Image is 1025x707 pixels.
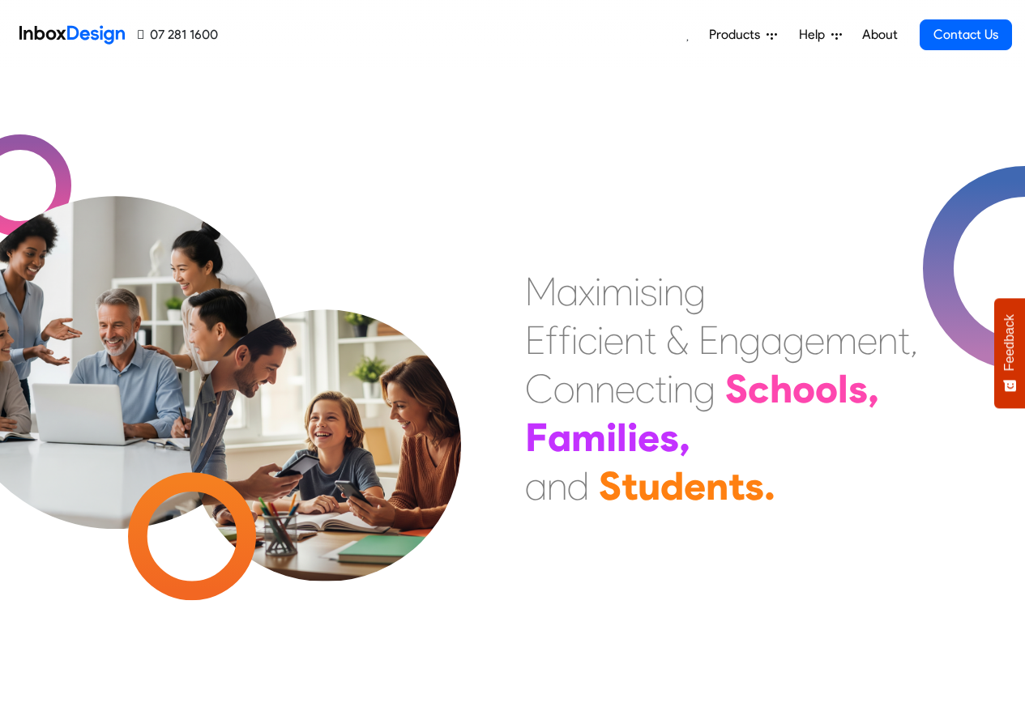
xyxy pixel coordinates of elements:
div: m [601,267,634,316]
div: S [725,364,748,413]
div: e [857,316,878,364]
div: i [657,267,664,316]
div: h [770,364,792,413]
div: M [525,267,557,316]
div: , [910,316,918,364]
div: n [673,364,694,413]
div: d [660,462,684,510]
button: Feedback - Show survey [994,298,1025,408]
div: t [644,316,656,364]
div: e [615,364,635,413]
div: n [706,462,728,510]
div: n [664,267,684,316]
div: s [640,267,657,316]
div: n [624,316,644,364]
div: s [848,364,868,413]
div: i [571,316,578,364]
div: d [567,462,589,510]
div: t [621,462,638,510]
div: E [698,316,719,364]
a: Help [792,19,848,51]
div: m [571,413,606,462]
div: n [719,316,739,364]
div: l [838,364,848,413]
a: Products [703,19,784,51]
div: m [825,316,857,364]
div: f [558,316,571,364]
div: , [868,364,879,413]
div: x [579,267,595,316]
div: & [666,316,689,364]
div: t [655,364,667,413]
div: t [728,462,745,510]
div: s [745,462,764,510]
span: Help [799,25,831,45]
div: o [792,364,815,413]
div: n [595,364,615,413]
div: , [679,413,690,462]
div: o [553,364,574,413]
a: 07 281 1600 [138,25,218,45]
div: n [574,364,595,413]
div: e [684,462,706,510]
div: E [525,316,545,364]
div: n [547,462,567,510]
a: Contact Us [920,19,1012,50]
div: s [660,413,679,462]
div: n [878,316,898,364]
div: a [525,462,547,510]
img: parents_with_child.png [156,242,495,581]
div: a [557,267,579,316]
span: Feedback [1002,314,1017,371]
div: . [764,462,775,510]
div: i [595,267,601,316]
div: u [638,462,660,510]
div: o [815,364,838,413]
div: c [578,316,597,364]
div: c [748,364,770,413]
div: g [694,364,715,413]
div: f [545,316,558,364]
div: c [635,364,655,413]
div: i [627,413,638,462]
div: i [597,316,604,364]
div: g [684,267,706,316]
div: g [739,316,761,364]
div: i [606,413,617,462]
div: i [634,267,640,316]
div: e [805,316,825,364]
div: e [638,413,660,462]
div: e [604,316,624,364]
div: F [525,413,548,462]
div: l [617,413,627,462]
a: About [857,19,902,51]
div: i [667,364,673,413]
div: a [548,413,571,462]
div: g [783,316,805,364]
div: C [525,364,553,413]
div: t [898,316,910,364]
div: a [761,316,783,364]
span: Products [709,25,767,45]
div: Maximising Efficient & Engagement, Connecting Schools, Families, and Students. [525,267,918,510]
div: S [599,462,621,510]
